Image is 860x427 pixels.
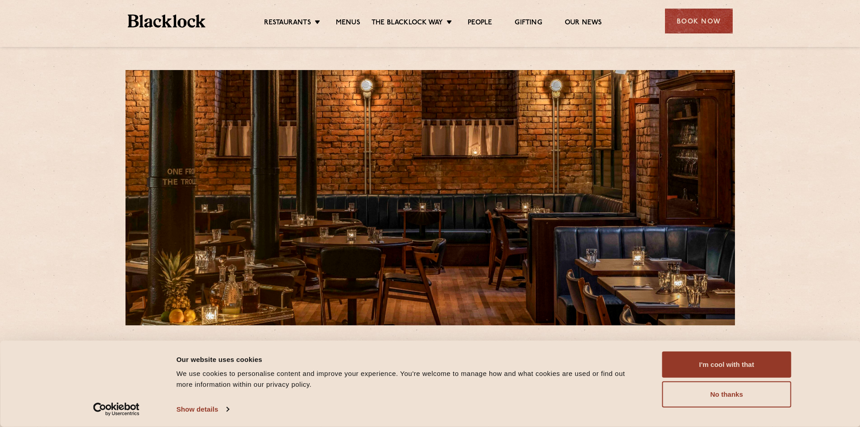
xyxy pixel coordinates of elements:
a: Usercentrics Cookiebot - opens in a new window [77,403,156,416]
a: The Blacklock Way [372,19,443,28]
a: Show details [177,403,229,416]
div: Our website uses cookies [177,354,642,365]
img: BL_Textured_Logo-footer-cropped.svg [128,14,206,28]
a: Gifting [515,19,542,28]
button: No thanks [662,381,791,408]
a: Our News [565,19,602,28]
div: Book Now [665,9,733,33]
div: We use cookies to personalise content and improve your experience. You're welcome to manage how a... [177,368,642,390]
button: I'm cool with that [662,352,791,378]
a: Restaurants [264,19,311,28]
a: People [468,19,492,28]
a: Menus [336,19,360,28]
